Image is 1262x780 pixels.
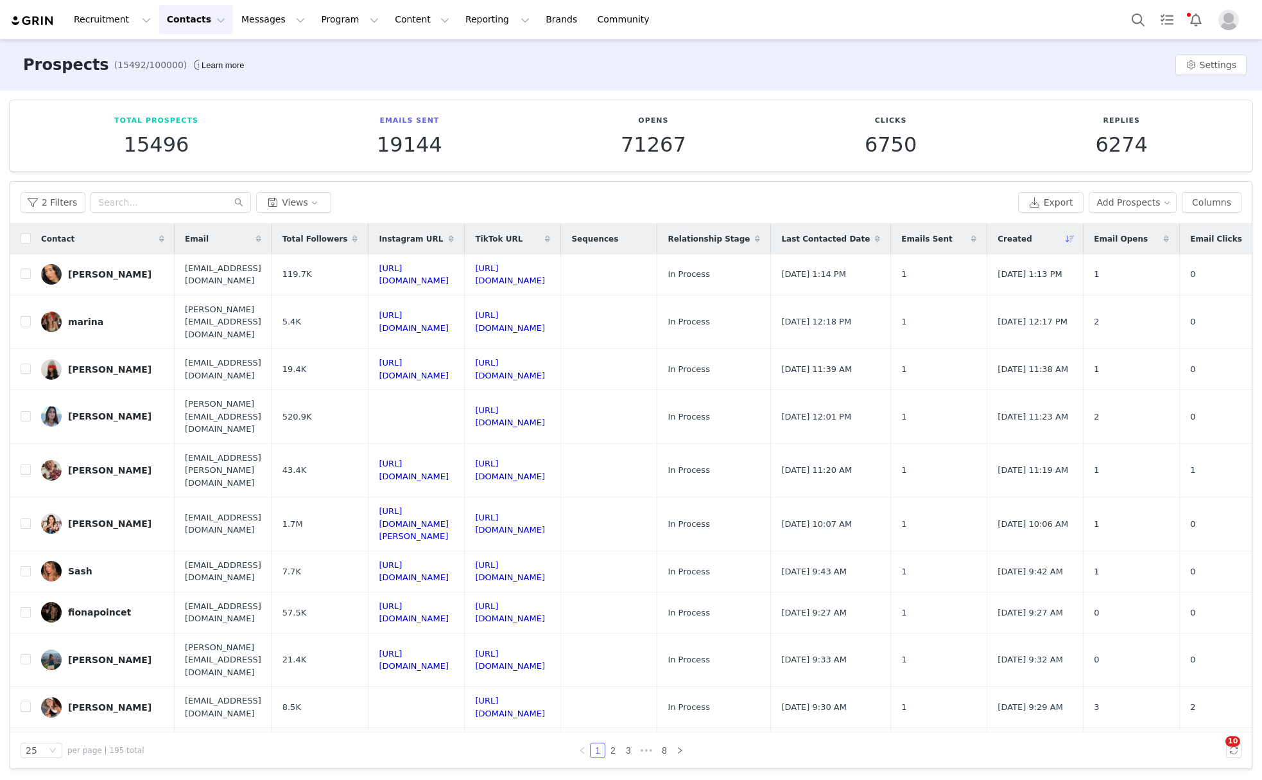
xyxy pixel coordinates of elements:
[282,233,348,245] span: Total Followers
[41,513,62,534] img: 4530c79c-6c22-45d4-ac8b-4178ac6bc6d8.jpg
[68,465,151,475] div: [PERSON_NAME]
[41,406,164,427] a: [PERSON_NAME]
[571,233,618,245] span: Sequences
[41,312,164,332] a: marina
[575,743,590,758] li: Previous Page
[68,607,131,617] div: fionapoincet
[199,59,246,72] div: Tooltip anchor
[282,653,306,666] span: 21.4K
[1225,736,1240,747] span: 10
[67,745,144,756] span: per page | 195 total
[68,519,151,529] div: [PERSON_NAME]
[475,649,545,671] a: [URL][DOMAIN_NAME]
[185,559,261,584] span: [EMAIL_ADDRESS][DOMAIN_NAME]
[998,607,1063,619] span: [DATE] 9:27 AM
[1094,411,1099,423] span: 2
[114,116,198,127] p: Total Prospects
[41,233,74,245] span: Contact
[676,747,684,754] i: icon: right
[377,116,442,127] p: Emails Sent
[458,5,537,34] button: Reporting
[1218,10,1239,30] img: placeholder-profile.jpg
[41,359,164,380] a: [PERSON_NAME]
[998,315,1068,328] span: [DATE] 12:17 PM
[591,743,605,758] a: 1
[68,655,151,665] div: [PERSON_NAME]
[387,5,457,34] button: Content
[313,5,386,34] button: Program
[865,116,917,127] p: Clicks
[781,653,847,666] span: [DATE] 9:33 AM
[26,743,37,758] div: 25
[475,696,545,718] a: [URL][DOMAIN_NAME]
[1153,5,1181,34] a: Tasks
[185,600,261,625] span: [EMAIL_ADDRESS][DOMAIN_NAME]
[185,303,261,341] span: [PERSON_NAME][EMAIL_ADDRESS][DOMAIN_NAME]
[1182,192,1241,213] button: Columns
[41,359,62,380] img: 17bb554d-cc15-43c3-9e46-494415f74133.jpg
[282,268,312,281] span: 119.7K
[185,452,261,490] span: [EMAIL_ADDRESS][PERSON_NAME][DOMAIN_NAME]
[282,565,301,578] span: 7.7K
[1094,607,1099,619] span: 0
[282,518,303,531] span: 1.7M
[379,649,449,671] a: [URL][DOMAIN_NAME]
[41,460,62,481] img: 671c08d8-d7f7-4215-b96d-1070a6e94b70.jpg
[475,560,545,583] a: [URL][DOMAIN_NAME]
[23,53,109,76] h3: Prospects
[282,464,306,477] span: 43.4K
[68,702,151,713] div: [PERSON_NAME]
[901,607,906,619] span: 1
[901,464,906,477] span: 1
[1094,464,1099,477] span: 1
[605,743,621,758] li: 2
[621,133,686,156] p: 71267
[998,701,1063,714] span: [DATE] 9:29 AM
[1018,192,1084,213] button: Export
[781,518,852,531] span: [DATE] 10:07 AM
[901,701,906,714] span: 1
[1094,233,1148,245] span: Email Opens
[475,358,545,380] a: [URL][DOMAIN_NAME]
[68,364,151,375] div: [PERSON_NAME]
[668,607,710,619] span: In Process
[1095,116,1147,127] p: Replies
[781,411,851,423] span: [DATE] 12:01 PM
[590,5,663,34] a: Community
[379,601,449,624] a: [URL][DOMAIN_NAME]
[256,192,331,213] button: Views
[781,268,845,281] span: [DATE] 1:14 PM
[185,511,261,536] span: [EMAIL_ADDRESS][DOMAIN_NAME]
[590,743,605,758] li: 1
[636,743,657,758] li: Next 3 Pages
[41,312,62,332] img: 2e10f467-ed0d-4a7c-9a3e-6f7c87fe9488.jpg
[668,363,710,376] span: In Process
[185,262,261,287] span: [EMAIL_ADDRESS][DOMAIN_NAME]
[1094,701,1099,714] span: 3
[1182,5,1210,34] button: Notifications
[41,650,62,670] img: a5ab7bf8-5e8d-4a3d-bb06-18defb913f4a.jpg
[41,650,164,670] a: [PERSON_NAME]
[379,560,449,583] a: [URL][DOMAIN_NAME]
[578,747,586,754] i: icon: left
[901,653,906,666] span: 1
[41,561,164,581] a: Sash
[781,233,870,245] span: Last Contacted Date
[1190,233,1241,245] span: Email Clicks
[41,264,62,285] img: 64fb141a-8e17-4fb5-bb32-9ac7b3370915.jpg
[379,506,449,541] a: [URL][DOMAIN_NAME][PERSON_NAME]
[636,743,657,758] span: •••
[377,133,442,156] p: 19144
[998,653,1063,666] span: [DATE] 9:32 AM
[379,263,449,286] a: [URL][DOMAIN_NAME]
[41,561,62,581] img: e074ca95-8fcd-49f5-b8c9-bd71caac94e9.jpg
[21,192,85,213] button: 2 Filters
[657,743,671,758] a: 8
[1094,268,1099,281] span: 1
[538,5,589,34] a: Brands
[234,5,313,34] button: Messages
[159,5,233,34] button: Contacts
[1094,565,1099,578] span: 1
[10,15,55,27] img: grin logo
[282,315,301,328] span: 5.4K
